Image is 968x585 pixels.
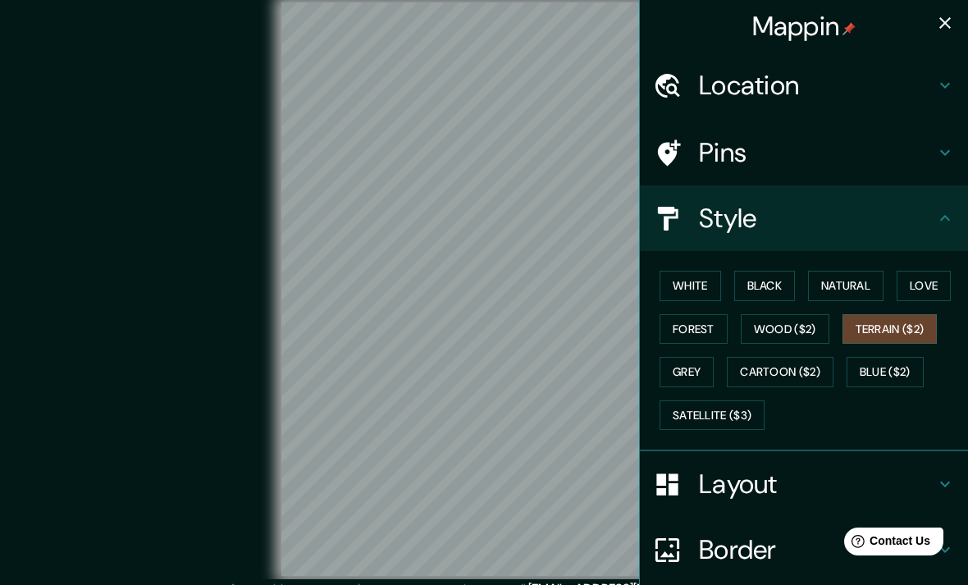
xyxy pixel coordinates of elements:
button: White [660,271,721,301]
button: Satellite ($3) [660,400,765,431]
button: Cartoon ($2) [727,357,833,387]
button: Grey [660,357,714,387]
canvas: Map [281,2,687,576]
h4: Mappin [752,10,856,43]
button: Blue ($2) [847,357,924,387]
div: Border [640,517,968,583]
h4: Border [699,533,935,566]
h4: Layout [699,468,935,500]
button: Natural [808,271,884,301]
div: Style [640,185,968,251]
h4: Style [699,202,935,235]
button: Wood ($2) [741,314,829,345]
h4: Location [699,69,935,102]
img: pin-icon.png [842,22,856,35]
iframe: Help widget launcher [822,521,950,567]
button: Terrain ($2) [842,314,938,345]
div: Location [640,53,968,118]
div: Layout [640,451,968,517]
h4: Pins [699,136,935,169]
button: Forest [660,314,728,345]
button: Black [734,271,796,301]
div: Pins [640,120,968,185]
button: Love [897,271,951,301]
